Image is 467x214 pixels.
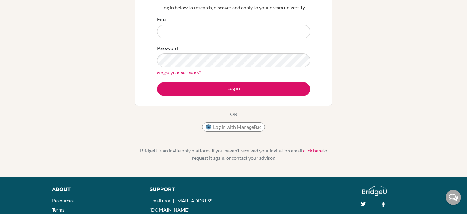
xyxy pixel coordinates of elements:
a: Terms [52,207,64,212]
p: Log in below to research, discover and apply to your dream university. [157,4,310,11]
p: BridgeU is an invite only platform. If you haven’t received your invitation email, to request it ... [135,147,332,162]
a: click here [303,148,323,153]
a: Resources [52,198,74,203]
button: Log in [157,82,310,96]
button: Log in with ManageBac [202,122,265,132]
p: OR [230,111,237,118]
div: About [52,186,136,193]
label: Email [157,16,169,23]
span: Help [14,4,26,10]
div: Support [150,186,227,193]
img: logo_white@2x-f4f0deed5e89b7ecb1c2cc34c3e3d731f90f0f143d5ea2071677605dd97b5244.png [362,186,387,196]
label: Password [157,45,178,52]
a: Forgot your password? [157,69,201,75]
a: Email us at [EMAIL_ADDRESS][DOMAIN_NAME] [150,198,214,212]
